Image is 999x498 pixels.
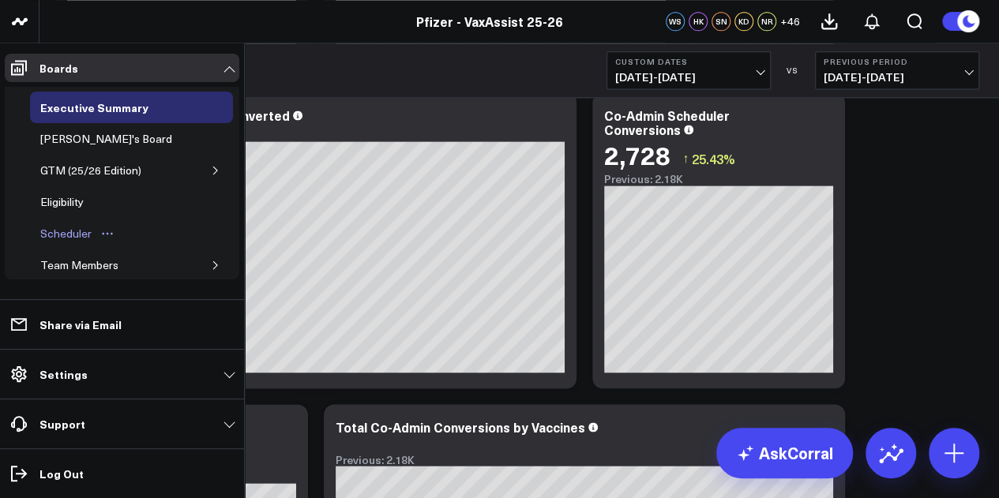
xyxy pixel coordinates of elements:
[36,193,88,212] div: Eligibility
[716,428,853,478] a: AskCorral
[30,123,206,155] a: [PERSON_NAME]'s BoardOpen board menu
[712,12,730,31] div: SN
[780,12,800,31] button: +46
[30,92,182,123] a: Executive SummaryOpen board menu
[692,150,735,167] span: 25.43%
[824,71,971,84] span: [DATE] - [DATE]
[615,57,762,66] b: Custom Dates
[604,140,670,169] div: 2,728
[604,173,833,185] div: Previous: 2.18K
[36,98,152,117] div: Executive Summary
[757,12,776,31] div: NR
[30,186,118,218] a: EligibilityOpen board menu
[30,155,175,186] a: GTM (25/26 Edition)Open board menu
[36,256,122,275] div: Team Members
[30,249,152,281] a: Team MembersOpen board menu
[615,71,762,84] span: [DATE] - [DATE]
[39,467,84,480] p: Log Out
[36,129,176,148] div: [PERSON_NAME]'s Board
[607,51,771,89] button: Custom Dates[DATE]-[DATE]
[39,368,88,380] p: Settings
[734,12,753,31] div: KD
[779,66,807,75] div: VS
[39,62,78,74] p: Boards
[30,218,126,249] a: SchedulerOpen board menu
[336,418,585,436] div: Total Co-Admin Conversions by Vaccines
[36,161,145,180] div: GTM (25/26 Edition)
[5,459,239,488] a: Log Out
[39,417,85,430] p: Support
[36,224,96,243] div: Scheduler
[416,13,563,30] a: Pfizer - VaxAssist 25-26
[689,12,708,31] div: HK
[682,148,689,169] span: ↑
[666,12,685,31] div: WS
[815,51,979,89] button: Previous Period[DATE]-[DATE]
[39,318,122,331] p: Share via Email
[96,227,119,240] button: Open board menu
[604,107,730,138] div: Co-Admin Scheduler Conversions
[336,453,833,466] div: Previous: 2.18K
[780,16,800,27] span: + 46
[824,57,971,66] b: Previous Period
